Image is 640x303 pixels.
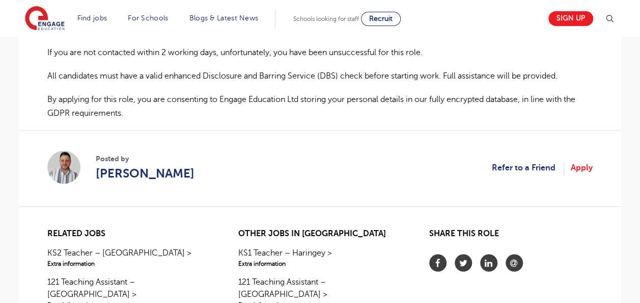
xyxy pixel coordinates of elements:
[369,15,393,22] span: Recruit
[128,14,168,22] a: For Schools
[429,229,593,244] h2: Share this role
[47,93,593,120] p: By applying for this role, you are consenting to Engage Education Ltd storing your personal detai...
[548,11,593,26] a: Sign up
[25,6,65,32] img: Engage Education
[238,259,402,268] span: Extra information
[238,246,402,268] a: KS1 Teacher – Haringey >Extra information
[47,46,593,59] p: If you are not contacted within 2 working days, unfortunately, you have been unsuccessful for thi...
[361,12,401,26] a: Recruit
[293,15,359,22] span: Schools looking for staff
[47,229,211,239] h2: Related jobs
[47,259,211,268] span: Extra information
[492,161,564,174] a: Refer to a Friend
[47,246,211,268] a: KS2 Teacher – [GEOGRAPHIC_DATA] >Extra information
[96,164,194,183] a: [PERSON_NAME]
[189,14,259,22] a: Blogs & Latest News
[77,14,107,22] a: Find jobs
[96,154,194,164] span: Posted by
[47,69,593,83] p: All candidates must have a valid enhanced Disclosure and Barring Service (DBS) check before start...
[571,161,593,174] a: Apply
[238,229,402,239] h2: Other jobs in [GEOGRAPHIC_DATA]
